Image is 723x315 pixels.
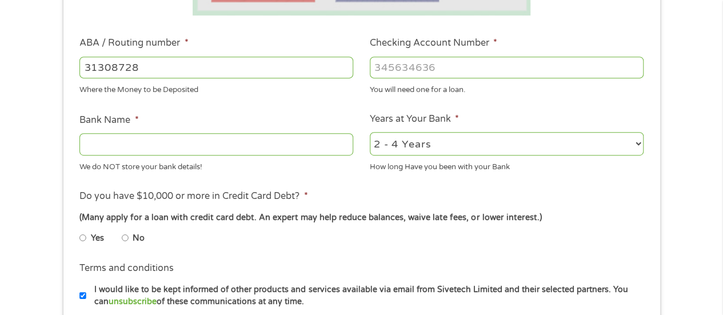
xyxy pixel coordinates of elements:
label: Years at Your Bank [370,113,459,125]
label: I would like to be kept informed of other products and services available via email from Sivetech... [86,284,647,308]
label: Bank Name [79,114,138,126]
label: ABA / Routing number [79,37,188,49]
div: (Many apply for a loan with credit card debt. An expert may help reduce balances, waive late fees... [79,212,643,224]
input: 263177916 [79,57,353,78]
label: Do you have $10,000 or more in Credit Card Debt? [79,190,307,202]
a: unsubscribe [109,297,157,306]
label: Terms and conditions [79,262,174,274]
input: 345634636 [370,57,644,78]
div: How long Have you been with your Bank [370,157,644,173]
label: No [133,232,145,245]
div: Where the Money to be Deposited [79,81,353,96]
label: Checking Account Number [370,37,497,49]
div: You will need one for a loan. [370,81,644,96]
label: Yes [91,232,104,245]
div: We do NOT store your bank details! [79,157,353,173]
